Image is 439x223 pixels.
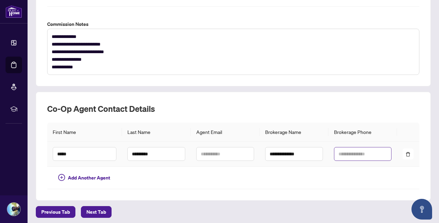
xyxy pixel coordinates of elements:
[53,172,116,183] button: Add Another Agent
[406,152,410,157] span: delete
[328,123,397,142] th: Brokerage Phone
[122,123,191,142] th: Last Name
[68,174,110,182] span: Add Another Agent
[47,20,419,28] label: Commission Notes
[36,206,75,218] button: Previous Tab
[41,206,70,217] span: Previous Tab
[86,206,106,217] span: Next Tab
[191,123,260,142] th: Agent Email
[47,103,419,114] h2: Co-op Agent Contact Details
[411,199,432,220] button: Open asap
[58,174,65,181] span: plus-circle
[7,203,20,216] img: Profile Icon
[47,123,122,142] th: First Name
[81,206,112,218] button: Next Tab
[6,5,22,18] img: logo
[260,123,328,142] th: Brokerage Name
